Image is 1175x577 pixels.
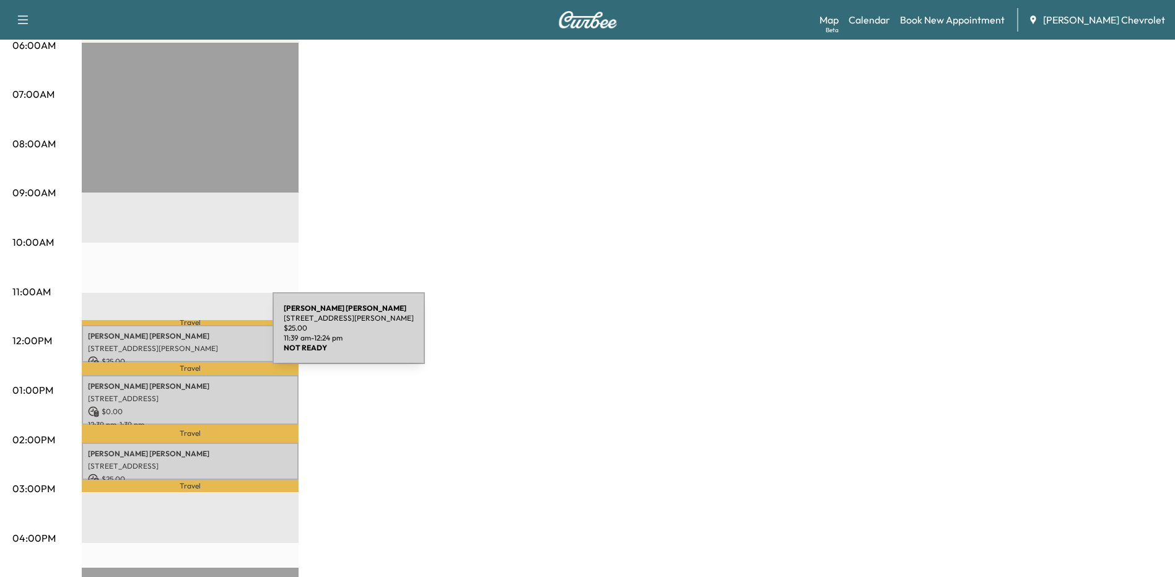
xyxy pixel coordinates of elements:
[88,420,292,430] p: 12:39 pm - 1:39 pm
[88,394,292,404] p: [STREET_ADDRESS]
[12,432,55,447] p: 02:00PM
[88,474,292,485] p: $ 25.00
[82,320,299,325] p: Travel
[12,531,56,545] p: 04:00PM
[12,333,52,348] p: 12:00PM
[284,333,414,343] p: 11:39 am - 12:24 pm
[12,284,51,299] p: 11:00AM
[12,136,56,151] p: 08:00AM
[88,461,292,471] p: [STREET_ADDRESS]
[12,383,53,397] p: 01:00PM
[284,343,327,352] b: NOT READY
[82,425,299,442] p: Travel
[284,303,406,313] b: [PERSON_NAME] [PERSON_NAME]
[849,12,890,27] a: Calendar
[88,331,292,341] p: [PERSON_NAME] [PERSON_NAME]
[88,356,292,367] p: $ 25.00
[284,323,414,333] p: $ 25.00
[900,12,1005,27] a: Book New Appointment
[82,362,299,375] p: Travel
[12,235,54,249] p: 10:00AM
[88,449,292,459] p: [PERSON_NAME] [PERSON_NAME]
[88,344,292,354] p: [STREET_ADDRESS][PERSON_NAME]
[12,87,55,102] p: 07:00AM
[819,12,839,27] a: MapBeta
[284,313,414,323] p: [STREET_ADDRESS][PERSON_NAME]
[826,25,839,35] div: Beta
[12,38,56,53] p: 06:00AM
[1043,12,1165,27] span: [PERSON_NAME] Chevrolet
[88,381,292,391] p: [PERSON_NAME] [PERSON_NAME]
[12,185,56,200] p: 09:00AM
[88,406,292,417] p: $ 0.00
[12,481,55,496] p: 03:00PM
[82,480,299,492] p: Travel
[558,11,618,28] img: Curbee Logo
